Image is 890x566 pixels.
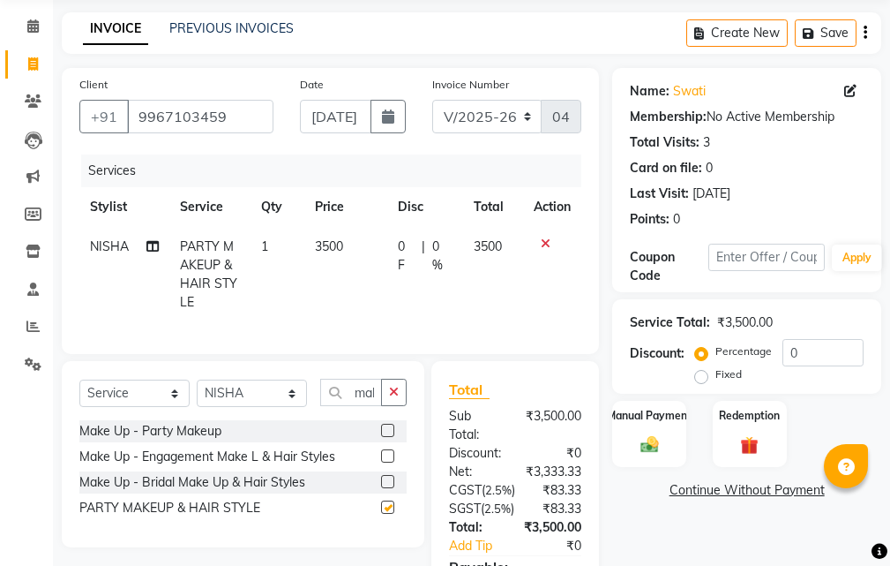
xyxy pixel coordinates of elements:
[706,159,713,177] div: 0
[432,238,452,275] span: 0 %
[398,238,415,275] span: 0 F
[432,77,509,93] label: Invoice Number
[616,481,878,500] a: Continue Without Payment
[717,313,773,332] div: ₹3,500.00
[79,499,260,517] div: PARTY MAKEUP & HAIR STYLE
[512,463,595,481] div: ₹3,333.33
[436,481,528,500] div: ( )
[715,366,742,382] label: Fixed
[630,210,669,229] div: Points:
[630,248,707,285] div: Coupon Code
[673,210,680,229] div: 0
[630,159,702,177] div: Card on file:
[436,518,511,537] div: Total:
[795,19,856,47] button: Save
[528,537,595,555] div: ₹0
[315,238,343,254] span: 3500
[692,185,730,203] div: [DATE]
[449,381,490,399] span: Total
[832,245,882,271] button: Apply
[484,502,511,516] span: 2.5%
[719,408,780,424] label: Redemption
[630,185,689,203] div: Last Visit:
[630,108,707,126] div: Membership:
[422,238,425,275] span: |
[527,500,595,518] div: ₹83.33
[79,422,221,441] div: Make Up - Party Makeup
[630,82,669,101] div: Name:
[79,100,129,133] button: +91
[180,238,237,310] span: PARTY MAKEUP & HAIR STYLE
[169,20,294,36] a: PREVIOUS INVOICES
[169,187,251,227] th: Service
[81,155,595,187] div: Services
[673,82,706,101] a: Swati
[686,19,788,47] button: Create New
[83,13,148,45] a: INVOICE
[449,482,482,498] span: CGST
[630,108,864,126] div: No Active Membership
[474,238,502,254] span: 3500
[127,100,273,133] input: Search by Name/Mobile/Email/Code
[387,187,463,227] th: Disc
[449,501,481,517] span: SGST
[703,133,710,152] div: 3
[90,238,129,254] span: NISHA
[607,408,692,424] label: Manual Payment
[261,238,268,254] span: 1
[735,434,764,457] img: _gift.svg
[523,187,581,227] th: Action
[251,187,304,227] th: Qty
[320,379,382,406] input: Search or Scan
[300,77,324,93] label: Date
[630,313,710,332] div: Service Total:
[512,407,595,444] div: ₹3,500.00
[715,343,772,359] label: Percentage
[436,463,512,481] div: Net:
[515,444,595,463] div: ₹0
[630,133,699,152] div: Total Visits:
[79,473,305,492] div: Make Up - Bridal Make Up & Hair Styles
[436,407,512,444] div: Sub Total:
[436,537,528,555] a: Add Tip
[528,481,595,500] div: ₹83.33
[436,500,527,518] div: ( )
[630,344,684,363] div: Discount:
[436,444,515,463] div: Discount:
[79,187,169,227] th: Stylist
[79,77,108,93] label: Client
[511,518,595,537] div: ₹3,500.00
[635,434,664,455] img: _cash.svg
[485,483,512,497] span: 2.5%
[708,244,825,271] input: Enter Offer / Coupon Code
[304,187,386,227] th: Price
[463,187,524,227] th: Total
[79,448,335,466] div: Make Up - Engagement Make L & Hair Styles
